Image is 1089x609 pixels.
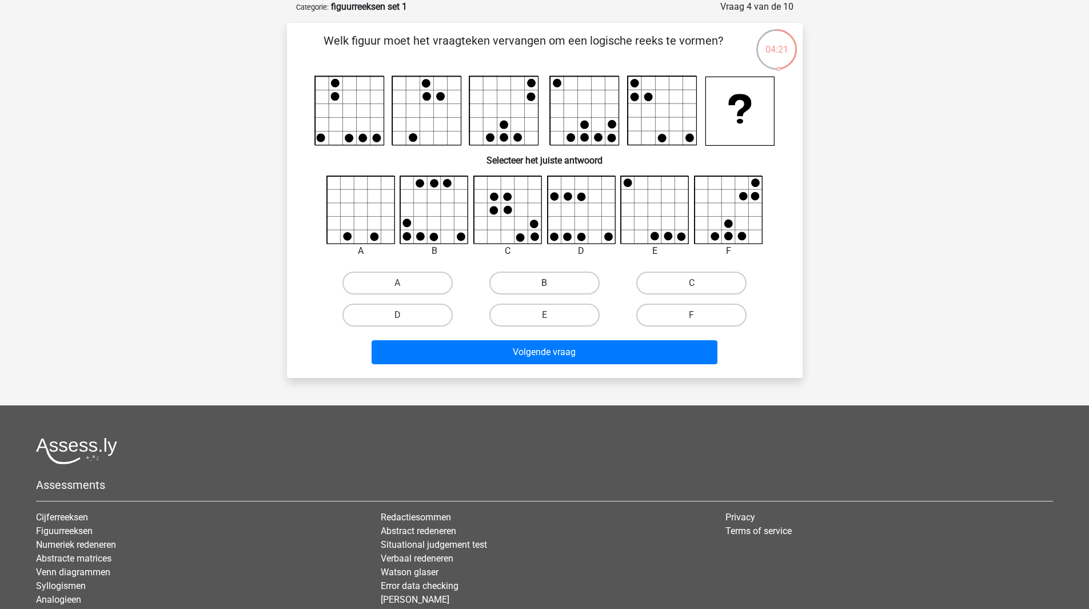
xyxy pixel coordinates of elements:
div: E [612,244,698,258]
a: Terms of service [725,526,792,536]
label: F [636,304,747,327]
div: B [391,244,477,258]
a: Numeriek redeneren [36,539,116,550]
a: Verbaal redeneren [381,553,453,564]
a: Watson glaser [381,567,438,578]
label: E [489,304,600,327]
h6: Selecteer het juiste antwoord [305,146,784,166]
a: [PERSON_NAME] [381,594,449,605]
div: F [685,244,772,258]
label: B [489,272,600,294]
a: Situational judgement test [381,539,487,550]
div: A [318,244,404,258]
strong: figuurreeksen set 1 [331,1,407,12]
a: Venn diagrammen [36,567,110,578]
label: A [342,272,453,294]
a: Figuurreeksen [36,526,93,536]
div: C [465,244,551,258]
small: Categorie: [296,3,329,11]
div: D [538,244,625,258]
img: Assessly logo [36,437,117,464]
a: Analogieen [36,594,81,605]
a: Syllogismen [36,580,86,591]
button: Volgende vraag [372,340,717,364]
a: Cijferreeksen [36,512,88,523]
label: D [342,304,453,327]
p: Welk figuur moet het vraagteken vervangen om een logische reeks te vormen? [305,32,741,66]
a: Error data checking [381,580,458,591]
h5: Assessments [36,478,1053,492]
a: Redactiesommen [381,512,451,523]
label: C [636,272,747,294]
a: Abstract redeneren [381,526,456,536]
a: Privacy [725,512,755,523]
div: 04:21 [755,28,798,57]
a: Abstracte matrices [36,553,111,564]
